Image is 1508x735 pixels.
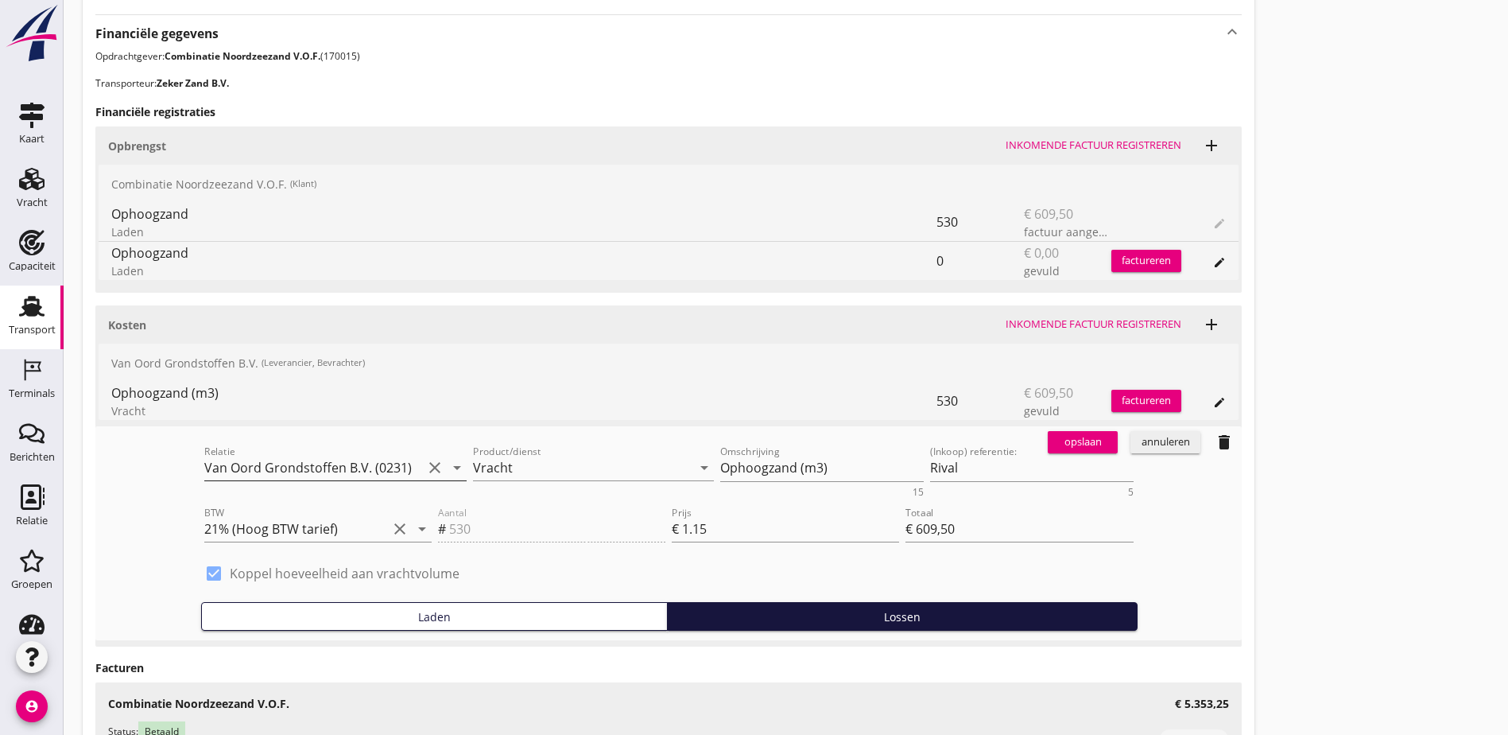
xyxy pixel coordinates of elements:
[1006,138,1181,154] div: Inkomende factuur registreren
[95,49,1242,64] p: Opdrachtgever: (170015)
[1111,390,1181,412] button: factureren
[425,458,444,477] i: clear
[111,204,936,224] div: Ophoogzand
[16,690,48,722] i: account_circle
[9,325,56,335] div: Transport
[99,165,1239,203] div: Combinatie Noordzeezand V.O.F.
[1024,402,1111,419] div: gevuld
[473,455,692,480] input: Product/dienst
[674,609,1130,625] div: Lossen
[999,313,1188,336] button: Inkomende factuur registreren
[413,519,432,539] i: arrow_drop_down
[9,388,55,399] div: Terminals
[682,516,899,542] input: Prijs
[1202,315,1221,334] i: add
[1213,256,1226,269] i: edit
[905,516,1133,542] input: Totaal
[108,317,146,332] strong: Kosten
[111,402,936,419] div: Vracht
[1024,224,1111,240] div: factuur aangemaakt
[1024,204,1073,224] span: € 609,50
[111,224,936,240] div: Laden
[1215,433,1234,452] i: delete
[157,76,229,90] strong: Zeker Zand B.V.
[390,519,409,539] i: clear
[913,488,924,497] div: 15
[204,455,423,480] input: Relatie
[11,579,52,589] div: Groepen
[111,262,936,279] div: Laden
[111,243,936,262] div: Ophoogzand
[1024,383,1073,402] span: € 609,50
[1111,253,1181,269] div: factureren
[1128,488,1134,497] div: 5
[262,356,365,370] small: (Leverancier, Bevrachter)
[95,103,1242,120] h3: Financiële registraties
[1111,250,1181,272] button: factureren
[165,49,320,63] strong: Combinatie Noordzeezand V.O.F.
[95,76,1242,91] p: Transporteur:
[667,602,1138,631] button: Lossen
[111,383,936,402] div: Ophoogzand (m3)
[695,458,714,477] i: arrow_drop_down
[1175,695,1229,712] h3: € 5.353,25
[999,134,1188,157] button: Inkomende factuur registreren
[1024,262,1111,279] div: gevuld
[1137,434,1194,450] div: annuleren
[3,4,60,63] img: logo-small.a267ee39.svg
[10,452,55,462] div: Berichten
[208,609,661,625] div: Laden
[1130,431,1200,453] button: annuleren
[1202,136,1221,155] i: add
[1048,431,1118,453] button: opslaan
[17,197,48,208] div: Vracht
[936,203,1024,241] div: 530
[108,695,289,712] h3: Combinatie Noordzeezand V.O.F.
[16,515,48,526] div: Relatie
[672,519,682,539] div: €
[1111,393,1181,409] div: factureren
[720,455,924,481] textarea: Omschrijving
[204,516,387,542] input: BTW
[936,382,1024,420] div: 530
[936,242,1024,280] div: 0
[448,458,467,477] i: arrow_drop_down
[1006,317,1181,332] div: Inkomende factuur registreren
[99,344,1239,382] div: Van Oord Grondstoffen B.V.
[95,25,219,43] strong: Financiële gegevens
[9,261,56,271] div: Capaciteit
[290,177,316,191] small: (Klant)
[1223,21,1242,43] i: keyboard_arrow_up
[201,602,668,631] button: Laden
[1213,396,1226,409] i: edit
[108,138,166,154] strong: Opbrengst
[1054,434,1111,450] div: opslaan
[1024,243,1059,262] span: € 0,00
[230,566,459,581] label: Koppel hoeveelheid aan vrachtvolume
[19,134,45,144] div: Kaart
[95,659,1242,676] h3: Facturen
[930,455,1134,481] textarea: (Inkoop) referentie:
